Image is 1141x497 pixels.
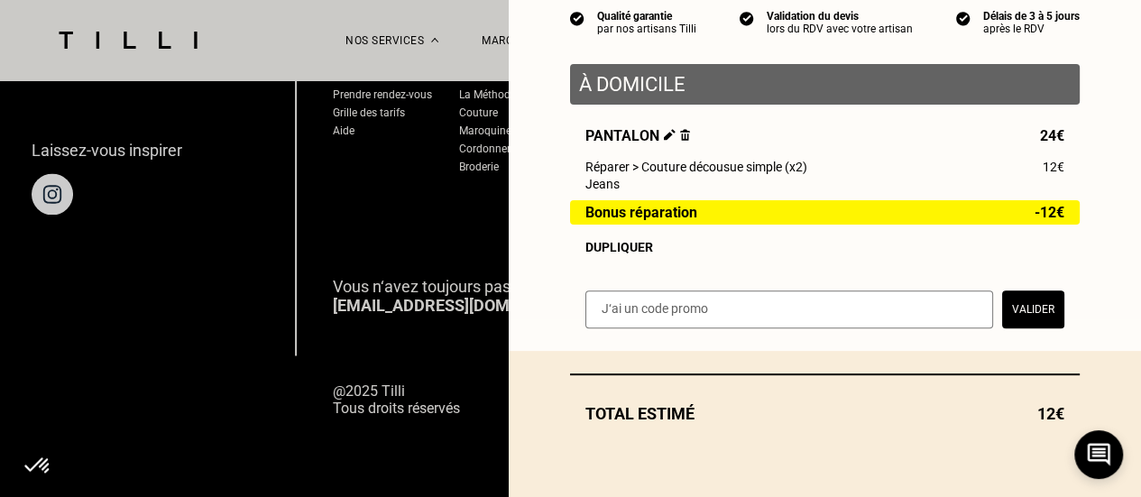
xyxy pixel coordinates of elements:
[767,23,913,35] div: lors du RDV avec votre artisan
[680,129,690,141] img: Supprimer
[1002,290,1064,328] button: Valider
[1043,160,1064,174] span: 12€
[585,205,697,220] span: Bonus réparation
[585,177,620,191] span: Jeans
[767,10,913,23] div: Validation du devis
[570,404,1080,423] div: Total estimé
[585,290,993,328] input: J‘ai un code promo
[597,10,696,23] div: Qualité garantie
[1040,127,1064,144] span: 24€
[585,240,1064,254] div: Dupliquer
[664,129,676,141] img: Éditer
[956,10,971,26] img: icon list info
[1037,404,1064,423] span: 12€
[983,10,1080,23] div: Délais de 3 à 5 jours
[597,23,696,35] div: par nos artisans Tilli
[585,160,807,174] span: Réparer > Couture décousue simple (x2)
[983,23,1080,35] div: après le RDV
[740,10,754,26] img: icon list info
[579,73,1071,96] p: À domicile
[570,10,584,26] img: icon list info
[585,127,690,144] span: Pantalon
[1035,205,1064,220] span: -12€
